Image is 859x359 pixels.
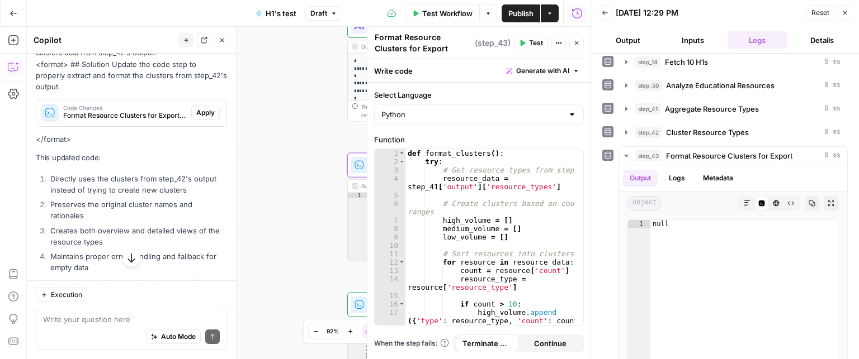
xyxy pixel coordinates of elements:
[348,348,375,353] div: 4
[361,103,502,119] div: This output is too large & has been abbreviated for review. to view the full content.
[146,329,201,344] button: Auto Mode
[348,342,375,347] div: 3
[51,290,82,300] span: Execution
[348,193,367,198] div: 1
[514,36,548,50] button: Test
[399,325,405,333] span: Toggle code folding, rows 18 through 19
[619,123,847,141] button: 0 ms
[367,59,591,82] div: Write code
[191,106,220,120] button: Apply
[666,150,792,161] span: Format Resource Clusters for Export
[399,258,405,266] span: Toggle code folding, rows 12 through 21
[635,80,662,91] span: step_50
[375,258,405,266] div: 12
[375,291,405,300] div: 15
[519,334,582,352] button: Continue
[619,100,847,118] button: 0 ms
[662,170,692,186] button: Logs
[635,127,662,138] span: step_42
[374,134,584,145] label: Function
[824,151,841,161] span: 0 ms
[375,233,405,241] div: 9
[824,57,841,67] span: 5 ms
[635,103,660,114] span: step_41
[422,8,473,19] span: Test Workflow
[375,308,405,325] div: 17
[375,166,405,174] div: 3
[196,108,215,118] span: Apply
[48,277,227,299] li: Sorts the results by count/total resources for better organization
[619,76,847,94] button: 0 ms
[627,196,662,210] span: object
[665,103,759,114] span: Aggregate Resource Types
[347,153,507,262] div: Run Code · PythonFormat Resource Clusters for ExportStep 43Outputnull
[374,338,449,348] a: When the step fails:
[48,173,227,195] li: Directly uses the clusters from step_42's output instead of trying to create new clusters
[502,64,584,78] button: Generate with AI
[375,300,405,308] div: 16
[375,157,405,166] div: 2
[635,56,660,68] span: step_14
[375,266,405,275] div: 13
[249,4,303,22] button: H1's test
[728,31,788,49] button: Logs
[806,6,834,20] button: Reset
[665,56,708,68] span: Fetch 10 H1s
[502,4,540,22] button: Publish
[375,224,405,233] div: 8
[792,31,852,49] button: Details
[375,199,405,216] div: 6
[161,332,196,342] span: Auto Mode
[310,8,327,18] span: Draft
[375,149,405,157] div: 1
[811,8,829,18] span: Reset
[399,300,405,308] span: Toggle code folding, rows 16 through 17
[623,170,658,186] button: Output
[361,42,478,51] div: Output
[619,147,847,165] button: 0 ms
[824,127,841,137] span: 0 ms
[516,66,569,76] span: Generate with AI
[36,152,227,164] p: This updated code:
[375,275,405,291] div: 14
[375,174,405,191] div: 4
[48,199,227,221] li: Preserves the original cluster names and rationales
[34,35,176,46] div: Copilot
[475,37,511,49] span: ( step_43 )
[361,182,478,190] div: Output
[374,89,584,100] label: Select Language
[375,191,405,199] div: 5
[399,157,405,166] span: Toggle code folding, rows 2 through 102
[399,149,405,157] span: Toggle code folding, rows 1 through 118
[375,325,405,333] div: 18
[529,38,543,48] span: Test
[375,241,405,250] div: 10
[635,150,662,161] span: step_43
[666,80,775,91] span: Analyze Educational Resources
[266,8,296,19] span: H1's test
[663,31,723,49] button: Inputs
[348,353,375,358] div: 5
[375,32,472,54] textarea: Format Resource Clusters for Export
[36,288,87,302] button: Execution
[619,53,847,71] button: 5 ms
[63,105,187,111] span: Code Changes
[305,6,342,21] button: Draft
[48,251,227,273] li: Maintains proper error handling and fallback for empty data
[327,327,339,336] span: 92%
[628,220,650,228] div: 1
[63,111,187,121] span: Format Resource Clusters for Export (step_43)
[508,8,534,19] span: Publish
[375,250,405,258] div: 11
[598,31,658,49] button: Output
[462,338,512,349] span: Terminate Workflow
[48,225,227,247] li: Creates both overview and detailed views of the resource types
[696,170,740,186] button: Metadata
[824,104,841,114] span: 0 ms
[381,109,563,120] input: Python
[824,80,841,90] span: 0 ms
[534,338,567,349] span: Continue
[666,127,749,138] span: Cluster Resource Types
[375,216,405,224] div: 7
